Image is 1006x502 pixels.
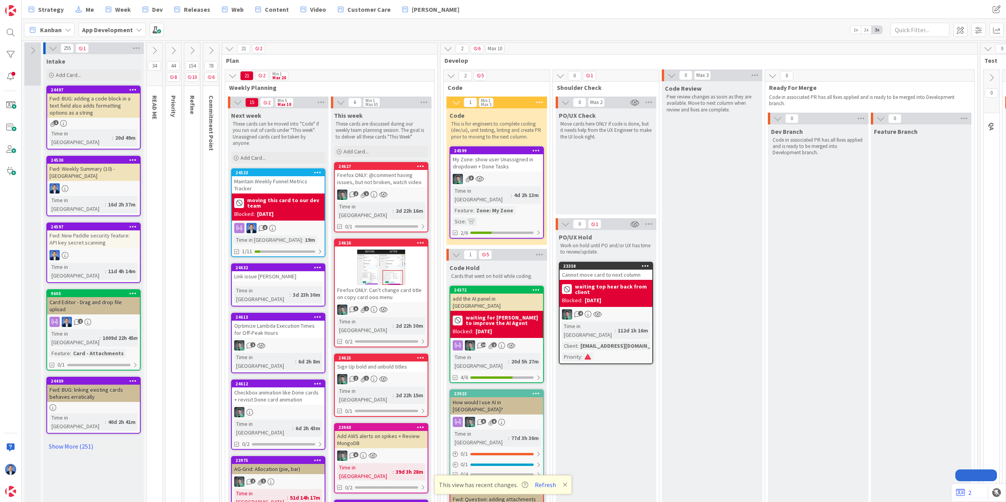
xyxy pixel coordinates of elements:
[563,263,652,269] div: 23358
[296,2,331,16] a: Video
[353,191,358,196] span: 2
[295,357,296,366] span: :
[46,86,141,150] a: 24497Fwd: BUG: adding a code block in a text field also adds formatting options as a stringTime i...
[232,314,325,338] div: 24613Optimize Lambda Execution Times for Off-Peak Hours
[232,380,325,387] div: 24612
[310,5,326,14] span: Video
[345,338,352,346] span: 0/2
[461,373,468,382] span: 4/6
[394,467,425,476] div: 39d 3h 28m
[562,309,572,319] img: VP
[234,353,295,370] div: Time in [GEOGRAPHIC_DATA]
[46,440,141,453] a: Show More (251)
[347,5,391,14] span: Customer Care
[337,202,393,219] div: Time in [GEOGRAPHIC_DATA]
[577,341,578,350] span: :
[461,460,468,469] span: 0 / 1
[474,206,515,215] div: Zone: My Zone
[47,290,140,297] div: 9605
[234,340,244,350] img: VP
[532,480,559,490] button: Refresh
[562,322,615,339] div: Time in [GEOGRAPHIC_DATA]
[71,2,99,16] a: Me
[470,44,484,53] span: 6
[450,294,543,311] div: add the AI panel in [GEOGRAPHIC_DATA]
[335,239,428,246] div: 24626
[46,377,141,434] a: 24409Fwd: BUG: linking existing cards behaves erraticallyTime in [GEOGRAPHIC_DATA]:40d 2h 41m
[82,26,133,34] b: App Development
[46,57,65,65] span: Intake
[335,354,428,372] div: 24625Sign Up bold and unbold titles
[24,2,68,16] a: Strategy
[61,44,74,53] span: 255
[450,390,543,414] div: 23923How would I use AI in [GEOGRAPHIC_DATA]?
[335,431,428,448] div: Add AWS alerts on spikes + Review MongoDB
[333,2,395,16] a: Customer Care
[231,5,244,14] span: Web
[557,84,649,91] span: Shoulder Check
[47,86,140,118] div: 24497Fwd: BUG: adding a code block in a text field also adds formatting options as a string
[394,391,425,400] div: 2d 22h 15m
[578,311,583,316] span: 4
[450,286,544,383] a: 24372add the AI panel in [GEOGRAPHIC_DATA]waiting for [PERSON_NAME] to improve the AI AgentBlocke...
[780,71,793,80] span: 0
[106,418,138,426] div: 40d 2h 41m
[46,289,141,371] a: 9605Card Editor - Drag and drop file uploadDPTime in [GEOGRAPHIC_DATA]:1009d 22h 45mFeature:Card ...
[509,434,541,442] div: 77d 3h 36m
[448,84,540,91] span: Code
[56,71,81,78] span: Add Card...
[47,378,140,402] div: 24409Fwd: BUG: linking existing cards behaves erratically
[364,306,369,311] span: 2
[112,133,113,142] span: :
[461,450,468,458] span: 0 / 1
[242,440,250,448] span: 0/2
[232,321,325,338] div: Optimize Lambda Execution Times for Off-Peak Hours
[47,157,140,164] div: 24530
[444,57,967,64] span: Develop
[290,290,291,299] span: :
[240,71,253,80] span: 21
[47,86,140,93] div: 24497
[234,476,244,487] img: VP
[5,486,16,497] img: avatar
[488,47,502,51] div: Max 10
[105,418,106,426] span: :
[473,206,474,215] span: :
[50,413,105,431] div: Time in [GEOGRAPHIC_DATA]
[335,285,428,302] div: Firefox ONLY: Can't change card title on copy card ooo menu
[394,206,425,215] div: 2d 22h 16m
[50,196,105,213] div: Time in [GEOGRAPHIC_DATA]
[337,387,393,404] div: Time in [GEOGRAPHIC_DATA]
[454,391,543,396] div: 23923
[450,154,543,172] div: My Zone: show user Unassigned in dropdown + Done Tasks
[47,378,140,385] div: 24409
[335,424,428,431] div: 23960
[204,61,218,71] span: 78
[47,93,140,118] div: Fwd: BUG: adding a code block in a text field also adds formatting options as a string
[70,349,71,358] span: :
[335,305,428,315] div: VP
[412,5,459,14] span: [PERSON_NAME]
[872,26,882,34] span: 3x
[235,265,325,270] div: 24632
[232,387,325,405] div: Checkbox animation like Done cards + revisit Done card animation
[508,434,509,442] span: :
[101,334,140,342] div: 1009d 22h 45m
[337,305,347,315] img: VP
[234,210,255,218] div: Blocked:
[232,476,325,487] div: VP
[450,449,543,459] div: 0/1
[255,71,268,80] span: 2
[364,376,369,381] span: 1
[226,57,428,64] span: Plan
[334,162,428,232] a: 24627Firefox ONLY: @comment having issues, but not broken, watch videoVPTime in [GEOGRAPHIC_DATA]...
[450,340,543,350] div: VP
[508,357,509,366] span: :
[465,417,475,427] img: VP
[334,239,428,347] a: 24626Firefox ONLY: Can't change card title on copy card ooo menuVPTime in [GEOGRAPHIC_DATA]:2d 22...
[288,493,322,502] div: 51d 14h 17m
[232,169,325,193] div: 24523Maintain Weekly Funnel Metrics Tracker
[78,319,83,324] span: 2
[562,296,582,305] div: Blocked:
[985,88,998,98] span: 0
